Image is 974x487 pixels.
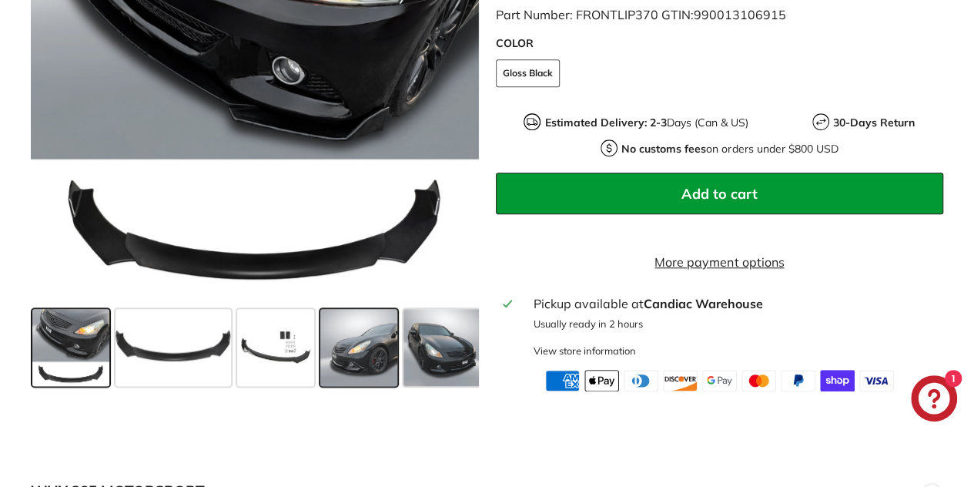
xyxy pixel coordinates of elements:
[681,185,758,203] span: Add to cart
[534,294,936,313] div: Pickup available at
[644,296,763,311] strong: Candiac Warehouse
[859,370,894,391] img: visa
[496,35,944,52] label: COLOR
[534,317,936,331] p: Usually ready in 2 hours
[545,370,580,391] img: american_express
[496,7,786,22] span: Part Number: FRONTLIP370 GTIN:
[702,370,737,391] img: google_pay
[741,370,776,391] img: master
[496,173,944,214] button: Add to cart
[781,370,815,391] img: paypal
[621,142,706,156] strong: No customs fees
[906,375,962,425] inbox-online-store-chat: Shopify online store chat
[544,116,666,129] strong: Estimated Delivery: 2-3
[621,141,838,157] p: on orders under $800 USD
[584,370,619,391] img: apple_pay
[820,370,855,391] img: shopify_pay
[833,116,915,129] strong: 30-Days Return
[694,7,786,22] span: 990013106915
[624,370,658,391] img: diners_club
[663,370,698,391] img: discover
[534,344,636,358] div: View store information
[544,115,748,131] p: Days (Can & US)
[496,253,944,271] a: More payment options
